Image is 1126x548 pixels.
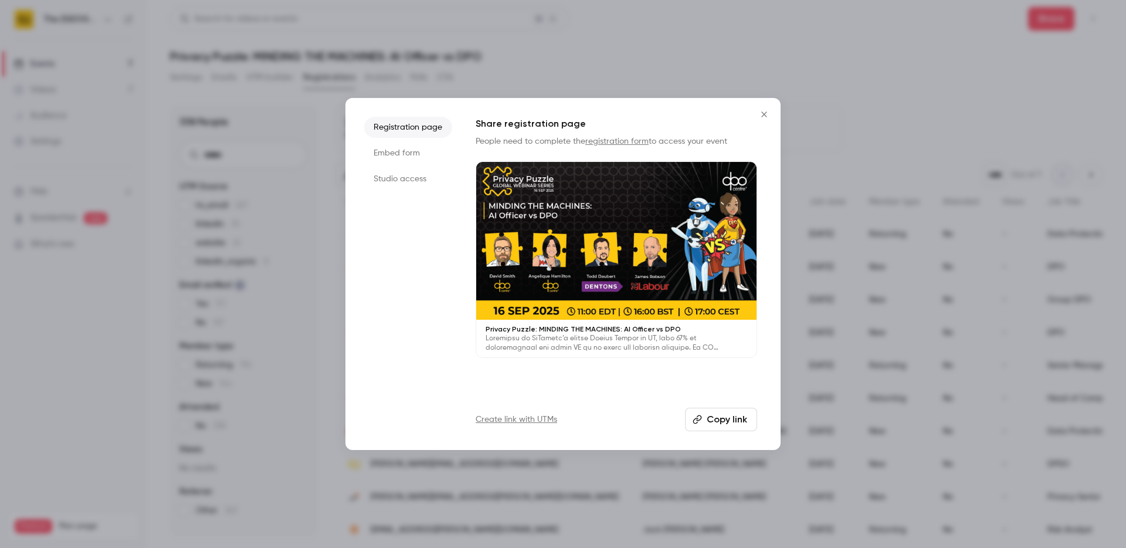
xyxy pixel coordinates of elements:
[486,324,747,334] p: Privacy Puzzle: MINDING THE MACHINES: AI Officer vs DPO
[364,168,452,190] li: Studio access
[364,117,452,138] li: Registration page
[476,136,757,147] p: People need to complete the to access your event
[486,334,747,353] p: Loremipsu do SiTametc’a elitse Doeius Tempor in UT, labo 67% et doloremagnaal eni admin VE qu no ...
[476,414,557,425] a: Create link with UTMs
[752,103,776,126] button: Close
[685,408,757,431] button: Copy link
[364,143,452,164] li: Embed form
[585,137,649,146] a: registration form
[476,161,757,358] a: Privacy Puzzle: MINDING THE MACHINES: AI Officer vs DPOLoremipsu do SiTametc’a elitse Doeius Temp...
[476,117,757,131] h1: Share registration page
